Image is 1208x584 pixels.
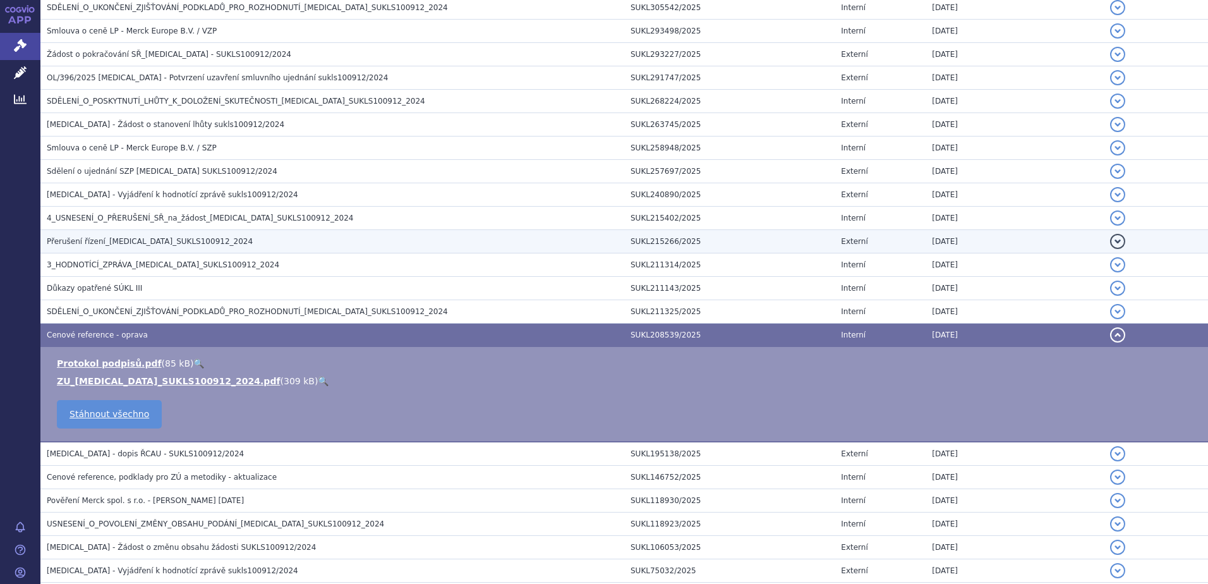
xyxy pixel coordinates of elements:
button: detail [1110,540,1125,555]
td: SUKL106053/2025 [624,536,835,559]
td: SUKL240890/2025 [624,183,835,207]
span: Externí [841,237,867,246]
span: Externí [841,566,867,575]
a: Protokol podpisů.pdf [57,358,162,368]
td: SUKL291747/2025 [624,66,835,90]
button: detail [1110,117,1125,132]
button: detail [1110,187,1125,202]
button: detail [1110,47,1125,62]
span: Interní [841,3,866,12]
button: detail [1110,210,1125,226]
span: Interní [841,473,866,482]
button: detail [1110,23,1125,39]
td: SUKL211143/2025 [624,277,835,300]
a: ZU_[MEDICAL_DATA]_SUKLS100912_2024.pdf [57,376,281,386]
li: ( ) [57,357,1195,370]
a: Stáhnout všechno [57,400,162,429]
button: detail [1110,257,1125,272]
span: Interní [841,214,866,222]
span: Interní [841,260,866,269]
span: Interní [841,520,866,528]
span: Interní [841,143,866,152]
span: SDĚLENÍ_O_UKONČENÍ_ZJIŠŤOVÁNÍ_PODKLADŮ_PRO_ROZHODNUTÍ_TEPMETKO_SUKLS100912_2024 [47,307,448,316]
span: Externí [841,190,867,199]
button: detail [1110,493,1125,508]
span: Sdělení o ujednání SZP Tepmetko SUKLS100912/2024 [47,167,277,176]
span: Externí [841,543,867,552]
span: Externí [841,449,867,458]
td: SUKL257697/2025 [624,160,835,183]
td: [DATE] [926,277,1103,300]
button: detail [1110,234,1125,249]
td: SUKL146752/2025 [624,466,835,489]
span: Přerušení řízení_Tepmetko_SUKLS100912_2024 [47,237,253,246]
button: detail [1110,164,1125,179]
span: TEPMETKO - Vyjádření k hodnotící zprávě sukls100912/2024 [47,566,298,575]
td: SUKL215266/2025 [624,230,835,253]
button: detail [1110,70,1125,85]
td: [DATE] [926,183,1103,207]
button: detail [1110,327,1125,343]
td: [DATE] [926,207,1103,230]
td: [DATE] [926,536,1103,559]
td: [DATE] [926,324,1103,347]
a: 🔍 [193,358,204,368]
span: Externí [841,73,867,82]
td: [DATE] [926,559,1103,583]
td: [DATE] [926,466,1103,489]
td: [DATE] [926,489,1103,513]
td: SUKL263745/2025 [624,113,835,137]
span: 3_HODNOTÍCÍ_ZPRÁVA_TEPMETKO_SUKLS100912_2024 [47,260,279,269]
td: SUKL258948/2025 [624,137,835,160]
button: detail [1110,304,1125,319]
span: Interní [841,284,866,293]
span: Smlouva o ceně LP - Merck Europe B.V. / SZP [47,143,217,152]
span: Externí [841,167,867,176]
td: [DATE] [926,66,1103,90]
td: SUKL293498/2025 [624,20,835,43]
span: TEPMETKO - Žádost o stanovení lhůty sukls100912/2024 [47,120,284,129]
span: 309 kB [284,376,315,386]
span: Důkazy opatřené SÚKL III [47,284,142,293]
td: SUKL195138/2025 [624,442,835,466]
td: SUKL211325/2025 [624,300,835,324]
button: detail [1110,516,1125,532]
button: detail [1110,563,1125,578]
td: [DATE] [926,113,1103,137]
span: TEPMETKO - Vyjádření k hodnotící zprávě sukls100912/2024 [47,190,298,199]
a: 🔍 [318,376,329,386]
td: SUKL268224/2025 [624,90,835,113]
td: [DATE] [926,300,1103,324]
span: Interní [841,496,866,505]
span: Externí [841,50,867,59]
span: Cenové reference, podklady pro ZÚ a metodiky - aktualizace [47,473,277,482]
span: SDĚLENÍ_O_POSKYTNUTÍ_LHŮTY_K_DOLOŽENÍ_SKUTEČNOSTI_TEPMETKO_SUKLS100912_2024 [47,97,425,106]
span: SDĚLENÍ_O_UKONČENÍ_ZJIŠŤOVÁNÍ_PODKLADŮ_PRO_ROZHODNUTÍ_TEPMETKO_SUKLS100912_2024 [47,3,448,12]
span: Cenové reference - oprava [47,331,148,339]
span: Tepmetko - dopis ŘCAU - SUKLS100912/2024 [47,449,244,458]
span: Pověření Merck spol. s r.o. - Kateřina Podrazilová_od 17.3.2025 [47,496,244,505]
td: SUKL208539/2025 [624,324,835,347]
button: detail [1110,281,1125,296]
td: [DATE] [926,137,1103,160]
span: Externí [841,120,867,129]
td: SUKL118930/2025 [624,489,835,513]
td: SUKL211314/2025 [624,253,835,277]
td: [DATE] [926,90,1103,113]
button: detail [1110,470,1125,485]
button: detail [1110,446,1125,461]
td: [DATE] [926,513,1103,536]
span: Smlouva o ceně LP - Merck Europe B.V. / VZP [47,27,217,35]
span: Žádost o pokračování SŘ_TEPMETKO - SUKLS100912/2024 [47,50,291,59]
span: Interní [841,97,866,106]
td: [DATE] [926,230,1103,253]
td: SUKL75032/2025 [624,559,835,583]
td: [DATE] [926,20,1103,43]
span: Interní [841,307,866,316]
td: SUKL293227/2025 [624,43,835,66]
td: SUKL215402/2025 [624,207,835,230]
span: Interní [841,27,866,35]
td: [DATE] [926,43,1103,66]
button: detail [1110,94,1125,109]
td: [DATE] [926,442,1103,466]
